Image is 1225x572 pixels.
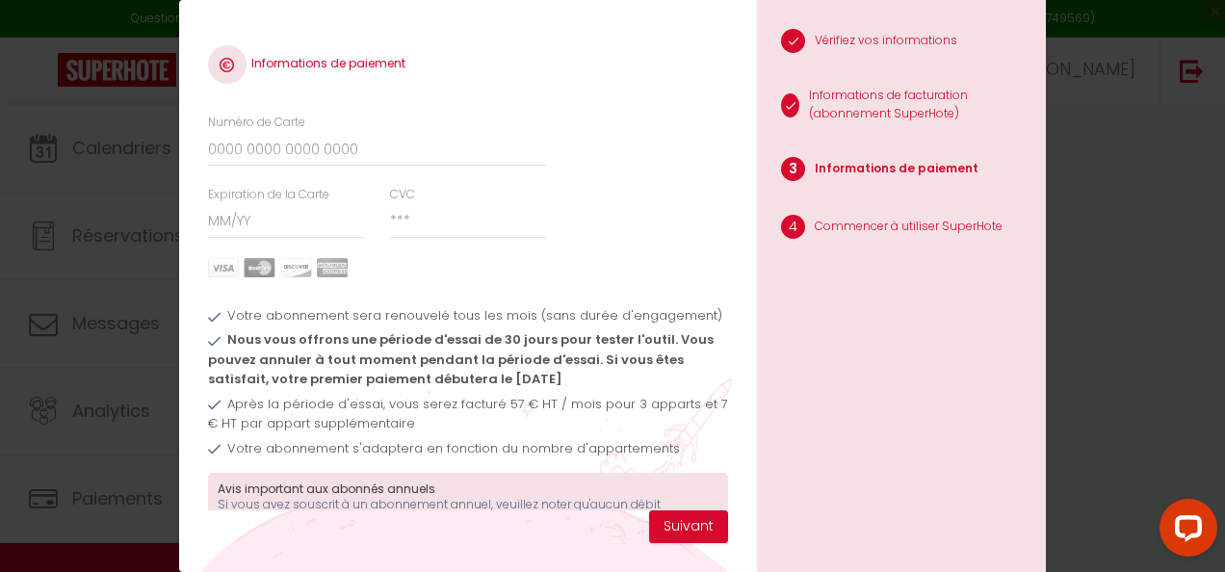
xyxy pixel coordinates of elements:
[781,157,805,181] span: 3
[227,306,722,325] span: Votre abonnement sera renouvelé tous les mois (sans durée d'engagement)
[649,510,728,543] button: Suivant
[1144,491,1225,572] iframe: LiveChat chat widget
[757,205,1046,253] li: Commencer à utiliser SuperHote
[208,132,546,167] input: 0000 0000 0000 0000
[208,395,728,432] span: Après la période d'essai, vous serez facturé 57 € HT / mois pour 3 apparts et 7 € HT par appart s...
[218,482,718,496] h3: Avis important aux abonnés annuels
[757,77,1046,138] li: Informations de facturation (abonnement SuperHote)
[227,439,680,457] span: Votre abonnement s'adaptera en fonction du nombre d'appartements
[757,147,1046,195] li: Informations de paiement
[208,258,348,277] img: carts.png
[208,204,365,239] input: MM/YY
[208,45,728,84] h4: Informations de paiement
[208,330,714,388] span: Nous vous offrons une période d'essai de 30 jours pour tester l'outil. Vous pouvez annuler à tout...
[781,215,805,239] span: 4
[208,114,305,132] label: Numéro de Carte
[208,186,329,204] label: Expiration de la Carte
[757,19,1046,67] li: Vérifiez vos informations
[390,186,415,204] label: CVC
